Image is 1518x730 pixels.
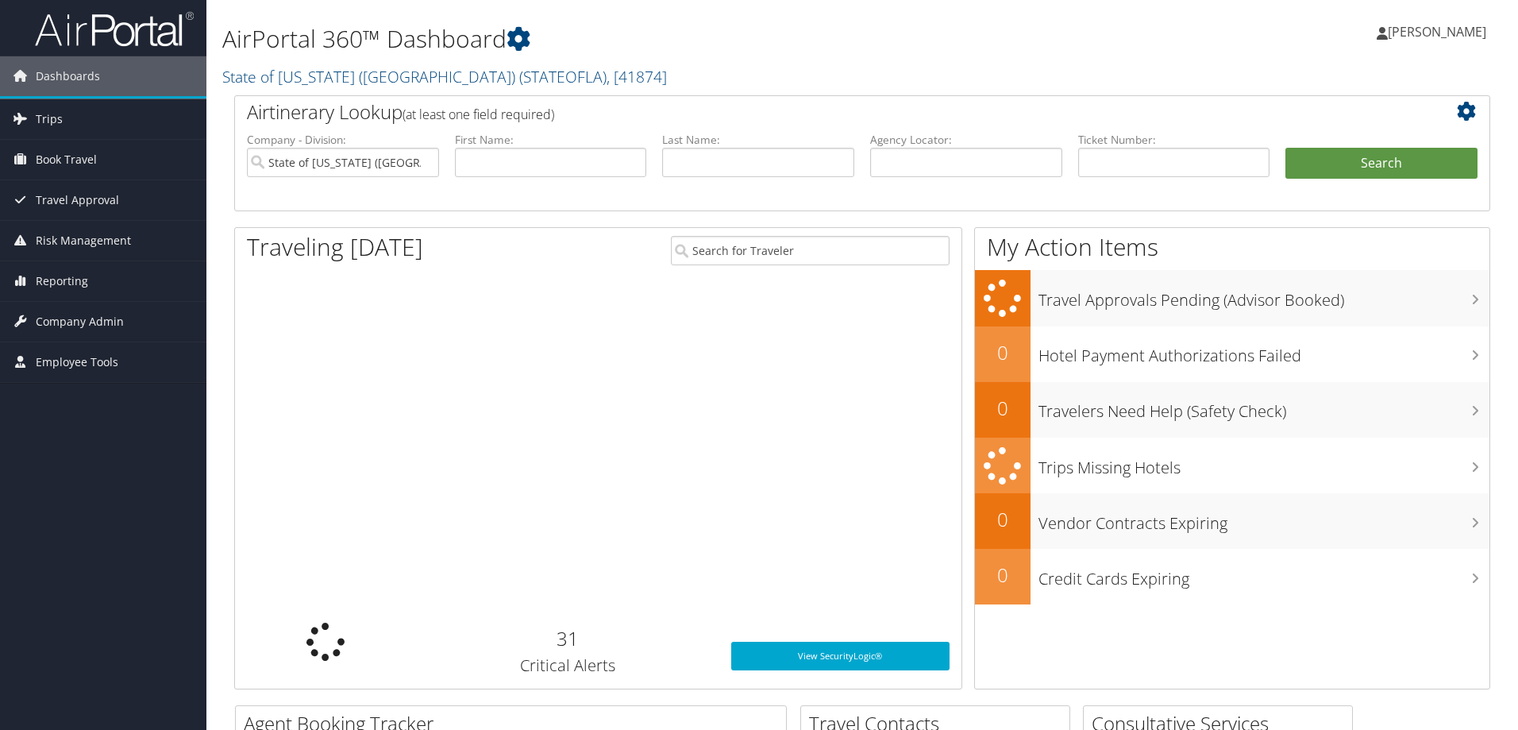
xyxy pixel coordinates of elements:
label: Company - Division: [247,132,439,148]
span: ( STATEOFLA ) [519,66,607,87]
label: Agency Locator: [870,132,1062,148]
h1: My Action Items [975,230,1489,264]
button: Search [1285,148,1478,180]
h2: 0 [975,506,1031,533]
span: Trips [36,99,63,139]
h3: Hotel Payment Authorizations Failed [1038,337,1489,367]
label: Ticket Number: [1078,132,1270,148]
a: 0Credit Cards Expiring [975,549,1489,604]
a: View SecurityLogic® [731,642,950,670]
h3: Travelers Need Help (Safety Check) [1038,392,1489,423]
span: , [ 41874 ] [607,66,667,87]
h3: Critical Alerts [429,655,707,677]
h3: Trips Missing Hotels [1038,449,1489,479]
label: First Name: [455,132,647,148]
span: Dashboards [36,56,100,96]
h2: 0 [975,339,1031,366]
span: [PERSON_NAME] [1388,23,1486,41]
img: airportal-logo.png [35,10,194,48]
h2: 31 [429,625,707,652]
a: State of [US_STATE] ([GEOGRAPHIC_DATA]) [222,66,667,87]
a: 0Travelers Need Help (Safety Check) [975,382,1489,438]
span: Travel Approval [36,180,119,220]
span: Employee Tools [36,342,118,382]
label: Last Name: [662,132,854,148]
h2: 0 [975,562,1031,589]
a: 0Hotel Payment Authorizations Failed [975,326,1489,382]
h2: 0 [975,395,1031,422]
a: Trips Missing Hotels [975,438,1489,494]
h1: Traveling [DATE] [247,230,423,264]
span: Book Travel [36,140,97,180]
h3: Credit Cards Expiring [1038,560,1489,590]
input: Search for Traveler [671,236,950,265]
span: Risk Management [36,221,131,261]
span: (at least one field required) [403,106,554,123]
h2: Airtinerary Lookup [247,98,1373,126]
span: Company Admin [36,302,124,342]
h1: AirPortal 360™ Dashboard [222,22,1076,56]
h3: Travel Approvals Pending (Advisor Booked) [1038,281,1489,311]
a: 0Vendor Contracts Expiring [975,493,1489,549]
a: [PERSON_NAME] [1377,8,1502,56]
span: Reporting [36,261,88,301]
h3: Vendor Contracts Expiring [1038,504,1489,535]
a: Travel Approvals Pending (Advisor Booked) [975,270,1489,326]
